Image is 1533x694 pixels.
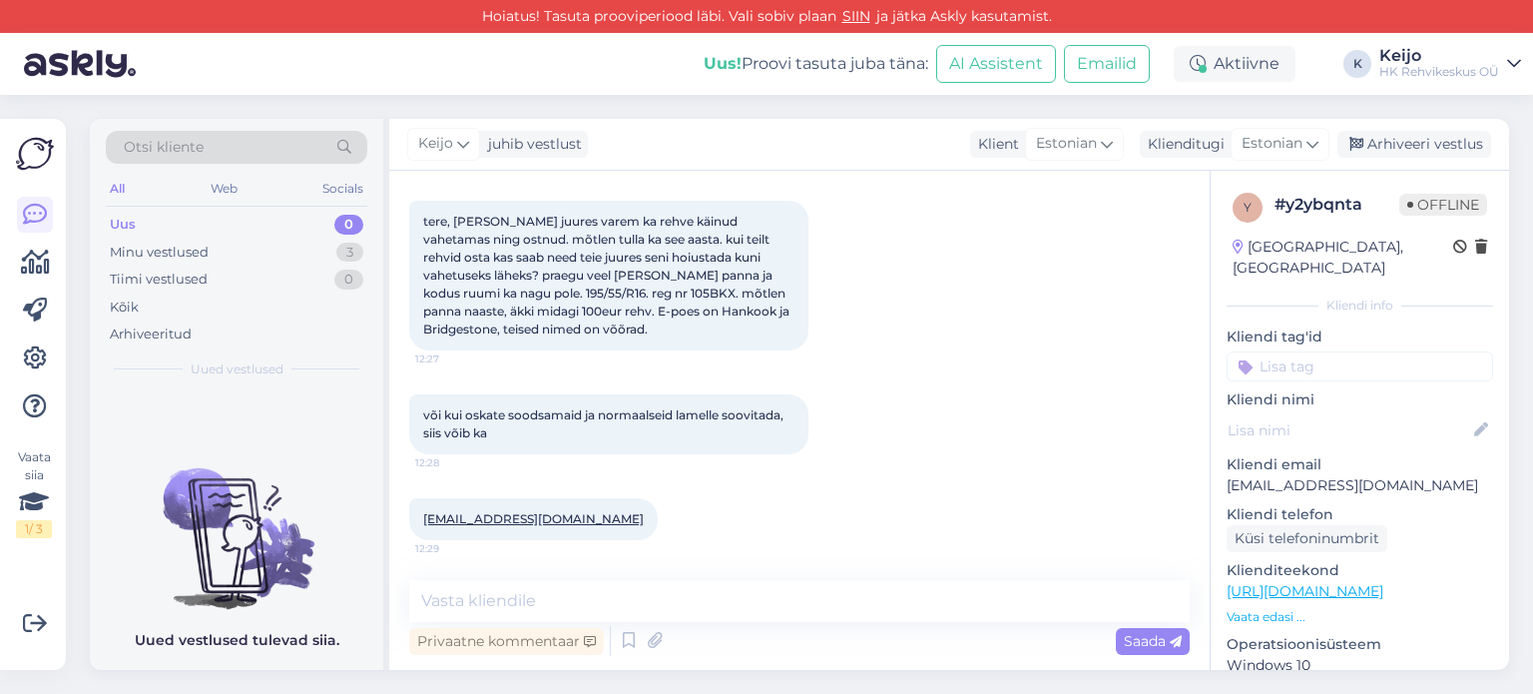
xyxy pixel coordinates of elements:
span: Offline [1399,194,1487,216]
span: 12:28 [415,455,490,470]
span: tere, [PERSON_NAME] juures varem ka rehve käinud vahetamas ning ostnud. mõtlen tulla ka see aasta... [423,214,792,337]
b: Uus! [704,54,742,73]
div: # y2ybqnta [1275,193,1399,217]
div: Privaatne kommentaar [409,628,604,655]
p: Operatsioonisüsteem [1227,634,1493,655]
input: Lisa nimi [1228,419,1470,441]
span: 12:29 [415,541,490,556]
span: või kui oskate soodsamaid ja normaalseid lamelle soovitada, siis võib ka [423,407,786,440]
span: y [1244,200,1252,215]
span: Estonian [1036,133,1097,155]
div: Kõik [110,298,139,318]
div: Tiimi vestlused [110,270,208,290]
span: Saada [1124,632,1182,650]
div: 0 [334,270,363,290]
button: AI Assistent [936,45,1056,83]
div: K [1343,50,1371,78]
span: Uued vestlused [191,360,283,378]
button: Emailid [1064,45,1150,83]
div: 3 [336,243,363,263]
a: KeijoHK Rehvikeskus OÜ [1379,48,1521,80]
p: [EMAIL_ADDRESS][DOMAIN_NAME] [1227,475,1493,496]
p: Kliendi nimi [1227,389,1493,410]
p: Klienditeekond [1227,560,1493,581]
p: Kliendi telefon [1227,504,1493,525]
div: Proovi tasuta juba täna: [704,52,928,76]
img: Askly Logo [16,135,54,173]
div: Web [207,176,242,202]
div: [GEOGRAPHIC_DATA], [GEOGRAPHIC_DATA] [1233,237,1453,279]
div: Klient [970,134,1019,155]
div: Socials [318,176,367,202]
div: Klienditugi [1140,134,1225,155]
span: Estonian [1242,133,1302,155]
div: All [106,176,129,202]
div: Minu vestlused [110,243,209,263]
div: Aktiivne [1174,46,1295,82]
a: [EMAIL_ADDRESS][DOMAIN_NAME] [423,511,644,526]
div: Arhiveeri vestlus [1337,131,1491,158]
div: HK Rehvikeskus OÜ [1379,64,1499,80]
p: Uued vestlused tulevad siia. [135,630,339,651]
span: Keijo [418,133,453,155]
div: Uus [110,215,136,235]
p: Windows 10 [1227,655,1493,676]
a: SIIN [836,7,876,25]
div: 1 / 3 [16,520,52,538]
input: Lisa tag [1227,351,1493,381]
div: Kliendi info [1227,297,1493,315]
div: Arhiveeritud [110,325,192,345]
div: Küsi telefoninumbrit [1227,525,1387,552]
p: Kliendi tag'id [1227,327,1493,347]
a: [URL][DOMAIN_NAME] [1227,582,1383,600]
span: Otsi kliente [124,137,204,158]
div: Keijo [1379,48,1499,64]
p: Vaata edasi ... [1227,608,1493,626]
p: Kliendi email [1227,454,1493,475]
img: No chats [90,432,383,612]
div: 0 [334,215,363,235]
div: juhib vestlust [480,134,582,155]
span: 12:27 [415,351,490,366]
div: Vaata siia [16,448,52,538]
